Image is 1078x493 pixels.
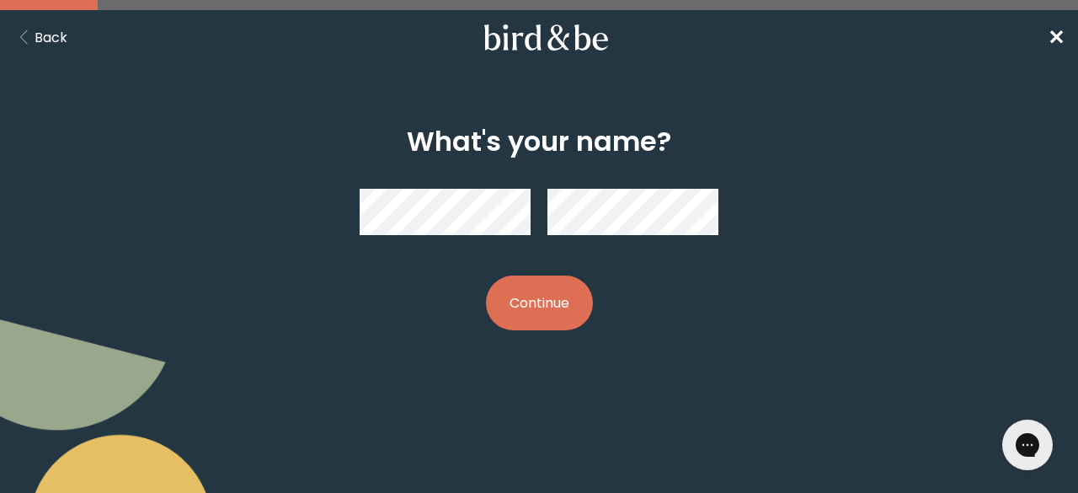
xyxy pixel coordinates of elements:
a: ✕ [1048,23,1065,52]
span: ✕ [1048,24,1065,51]
button: Continue [486,276,593,330]
button: Back Button [13,27,67,48]
h2: What's your name? [407,121,671,162]
iframe: Gorgias live chat messenger [994,414,1061,476]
